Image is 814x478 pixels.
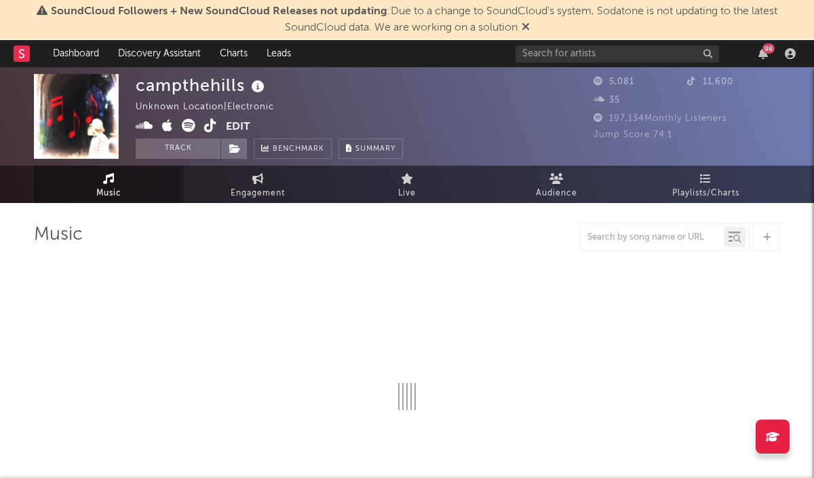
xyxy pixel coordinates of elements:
span: 5,081 [594,77,634,86]
span: Music [96,185,121,202]
a: Playlists/Charts [631,166,780,203]
div: Unknown Location | Electronic [136,99,290,115]
a: Discovery Assistant [109,40,210,67]
span: 197,134 Monthly Listeners [594,114,727,123]
a: Audience [482,166,631,203]
span: : Due to a change to SoundCloud's system, Sodatone is not updating to the latest SoundCloud data.... [51,6,777,33]
div: campthehills [136,74,268,96]
span: Dismiss [522,22,530,33]
span: Engagement [231,185,285,202]
span: Playlists/Charts [672,185,739,202]
a: Leads [257,40,301,67]
div: 98 [762,43,775,54]
span: SoundCloud Followers + New SoundCloud Releases not updating [51,6,387,17]
span: 35 [594,96,620,105]
span: Benchmark [273,141,324,158]
span: Live [398,185,416,202]
button: Track [136,139,220,159]
a: Benchmark [254,139,332,159]
a: Engagement [183,166,332,203]
span: 11,600 [687,77,733,86]
a: Charts [210,40,257,67]
button: Summary [338,139,403,159]
span: Jump Score: 74.1 [594,130,672,139]
a: Live [332,166,482,203]
button: 98 [758,48,768,59]
a: Dashboard [43,40,109,67]
input: Search for artists [516,45,719,62]
button: Edit [226,119,250,136]
span: Audience [536,185,577,202]
span: Summary [355,145,395,153]
input: Search by song name or URL [581,232,724,243]
a: Music [34,166,183,203]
